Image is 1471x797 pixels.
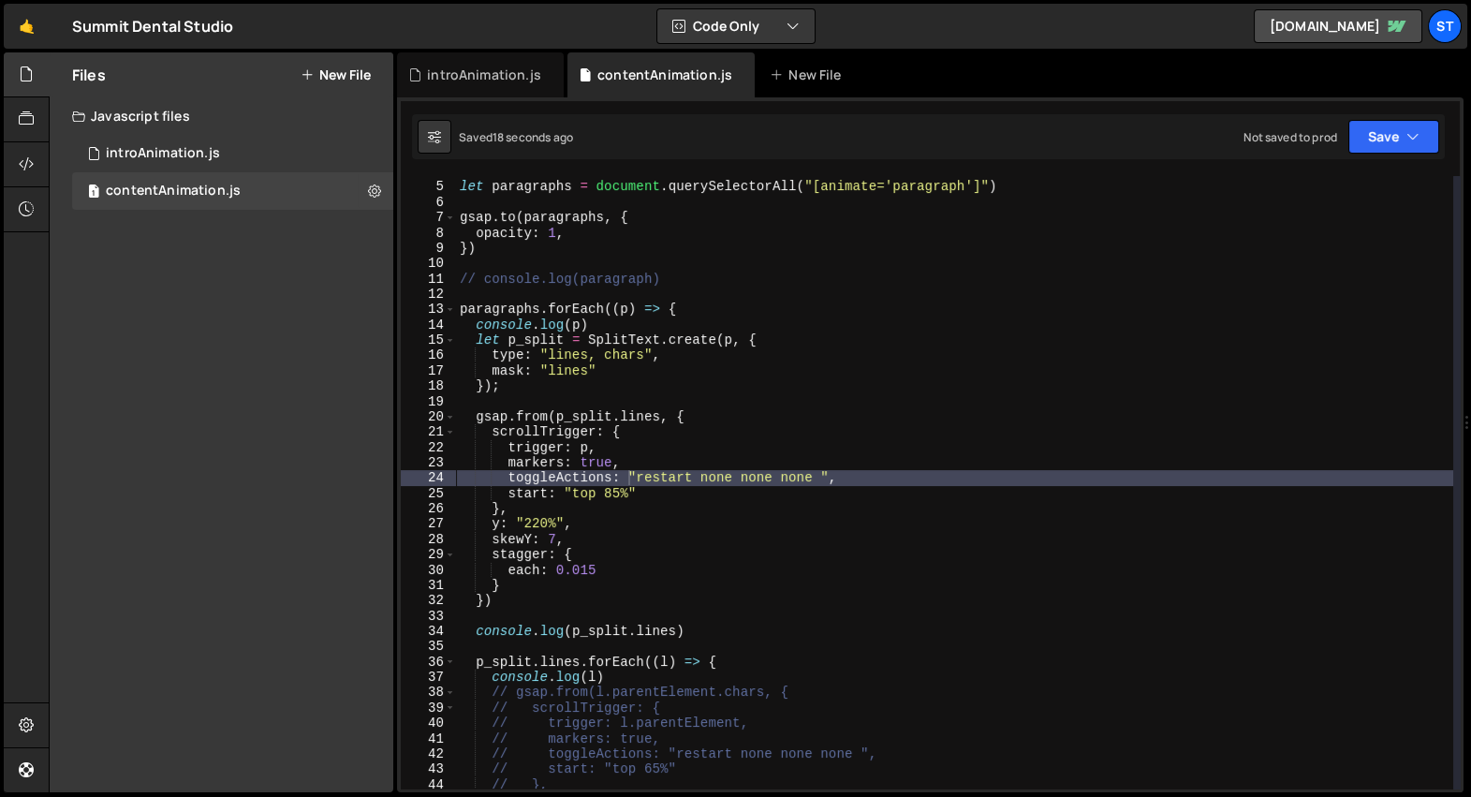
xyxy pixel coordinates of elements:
div: 36 [401,655,456,670]
a: 🤙 [4,4,50,49]
div: 43 [401,761,456,776]
div: 35 [401,639,456,654]
div: 42 [401,746,456,761]
div: introAnimation.js [106,145,220,162]
div: contentAnimation.js [597,66,732,84]
div: 23 [401,455,456,470]
div: 22 [401,440,456,455]
div: 31 [401,578,456,593]
div: 44 [401,777,456,792]
div: New File [770,66,848,84]
div: 25 [401,486,456,501]
div: 34 [401,624,456,639]
div: 37 [401,670,456,685]
div: 21 [401,424,456,439]
div: 19 [401,394,456,409]
span: 1 [88,185,99,200]
div: 16 [401,347,456,362]
div: Saved [459,129,573,145]
div: 26 [401,501,456,516]
div: 27 [401,516,456,531]
button: New File [301,67,371,82]
div: 13 [401,302,456,317]
div: 29 [401,547,456,562]
div: 5 [401,179,456,194]
div: 24 [401,470,456,485]
div: 32 [401,593,456,608]
button: Save [1348,120,1439,154]
div: 18 seconds ago [493,129,573,145]
div: Not saved to prod [1243,129,1337,145]
div: 28 [401,532,456,547]
div: 41 [401,731,456,746]
div: 11 [401,272,456,287]
div: 6 [401,195,456,210]
div: Summit Dental Studio [72,15,233,37]
div: 10 [401,256,456,271]
a: St [1428,9,1462,43]
div: 8 [401,226,456,241]
h2: Files [72,65,106,85]
div: 12 [401,287,456,302]
div: 9 [401,241,456,256]
div: 39 [401,701,456,716]
div: 15 [401,332,456,347]
div: 20 [401,409,456,424]
div: 30 [401,563,456,578]
div: 40 [401,716,456,731]
div: 16418/44451.js [72,135,393,172]
div: 14 [401,317,456,332]
div: 18 [401,378,456,393]
div: 17 [401,363,456,378]
div: 33 [401,609,456,624]
button: Code Only [657,9,815,43]
div: contentAnimation.js [106,183,241,199]
div: introAnimation.js [427,66,541,84]
div: Javascript files [50,97,393,135]
div: 16418/44452.js [72,172,393,210]
div: 7 [401,210,456,225]
div: 38 [401,685,456,700]
a: [DOMAIN_NAME] [1254,9,1422,43]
